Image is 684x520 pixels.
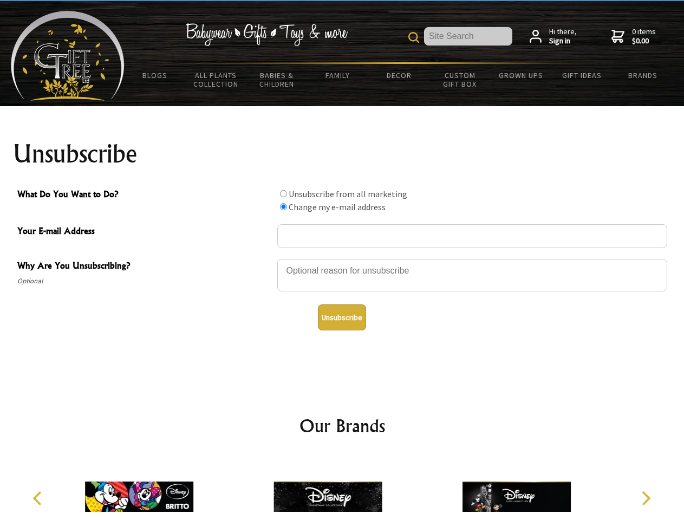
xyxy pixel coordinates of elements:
span: Your E-mail Address [17,224,272,240]
a: Babies & Children [246,64,308,95]
span: Optional [17,275,272,288]
span: Hi there, [549,27,577,46]
h2: Our Brands [22,413,663,439]
img: product search [408,32,419,43]
span: Why Are You Unsubscribing? [17,259,272,275]
a: 0 items$0.00 [611,27,656,46]
label: Change my e-mail address [289,201,386,212]
input: Your E-mail Address [277,224,667,248]
a: Custom Gift Box [429,64,491,95]
h1: Unsubscribe [13,141,672,167]
label: Unsubscribe from all marketing [289,188,407,199]
span: What Do You Want to Do? [17,187,272,203]
a: Hi there,Sign in [530,27,577,46]
img: Babyware - Gifts - Toys and more... [11,11,125,101]
input: What Do You Want to Do? [280,203,287,210]
a: BLOGS [125,64,186,87]
a: Decor [368,64,429,87]
a: Brands [613,64,674,87]
a: Gift Ideas [551,64,613,87]
strong: $0.00 [632,36,656,46]
span: 0 items [632,27,656,46]
button: Previous [27,486,51,510]
input: Site Search [424,27,512,45]
button: Next [634,486,657,510]
input: What Do You Want to Do? [280,190,287,197]
a: Grown Ups [490,64,551,87]
a: Family [308,64,369,87]
img: Babywear - Gifts - Toys & more [185,23,348,46]
a: All Plants Collection [186,64,247,95]
button: Unsubscribe [318,304,366,330]
textarea: Why Are You Unsubscribing? [277,259,667,291]
strong: Sign in [549,36,577,46]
